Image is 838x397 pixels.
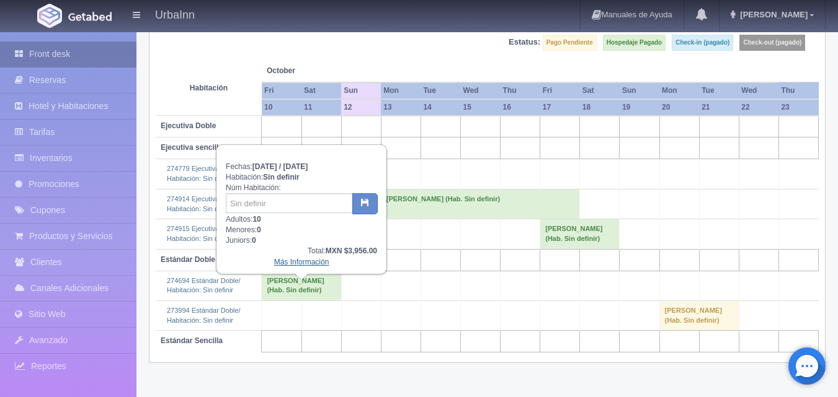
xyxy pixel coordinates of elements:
[161,255,215,264] b: Estándar Doble
[543,35,597,51] label: Pago Pendiente
[226,193,353,213] input: Sin definir
[603,35,666,51] label: Hospedaje Pagado
[381,189,580,219] td: [PERSON_NAME] (Hab. Sin definir)
[461,82,501,99] th: Wed
[341,99,381,116] th: 12
[155,6,195,22] h4: UrbaInn
[699,82,739,99] th: Tue
[739,82,778,99] th: Wed
[739,35,805,51] label: Check-out (pagado)
[262,82,301,99] th: Fri
[167,225,246,242] a: 274915 Ejecutiva sencilla/Habitación: Sin definir
[37,4,62,28] img: Getabed
[263,173,300,181] b: Sin definir
[190,84,228,92] strong: Habitación
[540,219,620,249] td: [PERSON_NAME] (Hab. Sin definir)
[381,99,421,116] th: 13
[252,236,256,245] b: 0
[659,82,699,99] th: Mon
[167,307,241,324] a: 273994 Estándar Doble/Habitación: Sin definir
[509,37,540,48] label: Estatus:
[167,165,246,182] a: 274779 Ejecutiva sencilla/Habitación: Sin definir
[274,258,329,266] a: Más Información
[659,301,739,331] td: [PERSON_NAME] (Hab. Sin definir)
[699,99,739,116] th: 21
[461,99,501,116] th: 15
[257,225,261,234] b: 0
[267,66,336,76] span: October
[262,271,341,300] td: [PERSON_NAME] (Hab. Sin definir)
[252,215,261,224] b: 10
[167,277,241,294] a: 274694 Estándar Doble/Habitación: Sin definir
[161,121,216,130] b: Ejecutiva Doble
[620,99,659,116] th: 19
[580,99,620,116] th: 18
[301,82,341,99] th: Sat
[501,99,540,116] th: 16
[778,82,818,99] th: Thu
[501,82,540,99] th: Thu
[161,143,223,152] b: Ejecutiva sencilla
[659,99,699,116] th: 20
[620,82,659,99] th: Sun
[540,82,580,99] th: Fri
[262,99,301,116] th: 10
[421,82,460,99] th: Tue
[580,82,620,99] th: Sat
[672,35,733,51] label: Check-in (pagado)
[341,82,381,99] th: Sun
[778,99,818,116] th: 23
[68,12,112,21] img: Getabed
[161,336,223,345] b: Estándar Sencilla
[737,10,808,19] span: [PERSON_NAME]
[167,195,246,212] a: 274914 Ejecutiva sencilla/Habitación: Sin definir
[381,82,421,99] th: Mon
[226,246,377,256] div: Total:
[252,162,308,171] b: [DATE] / [DATE]
[540,99,580,116] th: 17
[739,99,778,116] th: 22
[421,99,460,116] th: 14
[301,99,341,116] th: 11
[326,246,377,255] b: MXN $3,956.00
[217,146,386,273] div: Fechas: Habitación: Núm Habitación: Adultos: Menores: Juniors:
